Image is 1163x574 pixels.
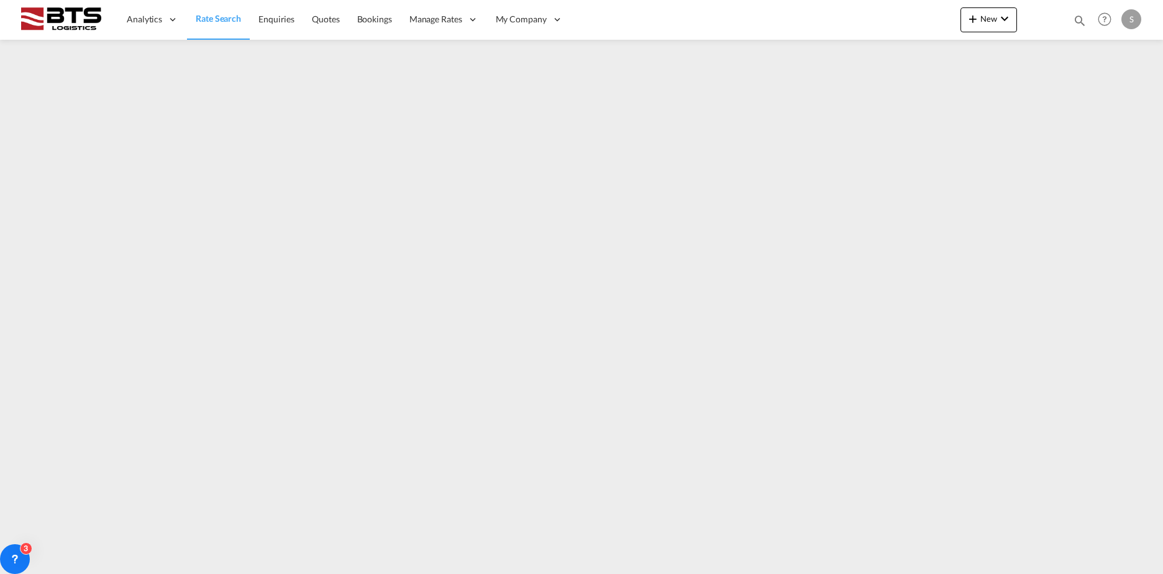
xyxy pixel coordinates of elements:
[127,13,162,25] span: Analytics
[1121,9,1141,29] div: S
[1094,9,1115,30] span: Help
[19,6,103,34] img: cdcc71d0be7811ed9adfbf939d2aa0e8.png
[1094,9,1121,31] div: Help
[409,13,462,25] span: Manage Rates
[312,14,339,24] span: Quotes
[960,7,1017,32] button: icon-plus 400-fgNewicon-chevron-down
[997,11,1012,26] md-icon: icon-chevron-down
[965,11,980,26] md-icon: icon-plus 400-fg
[196,13,241,24] span: Rate Search
[1073,14,1087,27] md-icon: icon-magnify
[1073,14,1087,32] div: icon-magnify
[965,14,1012,24] span: New
[357,14,392,24] span: Bookings
[496,13,547,25] span: My Company
[258,14,294,24] span: Enquiries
